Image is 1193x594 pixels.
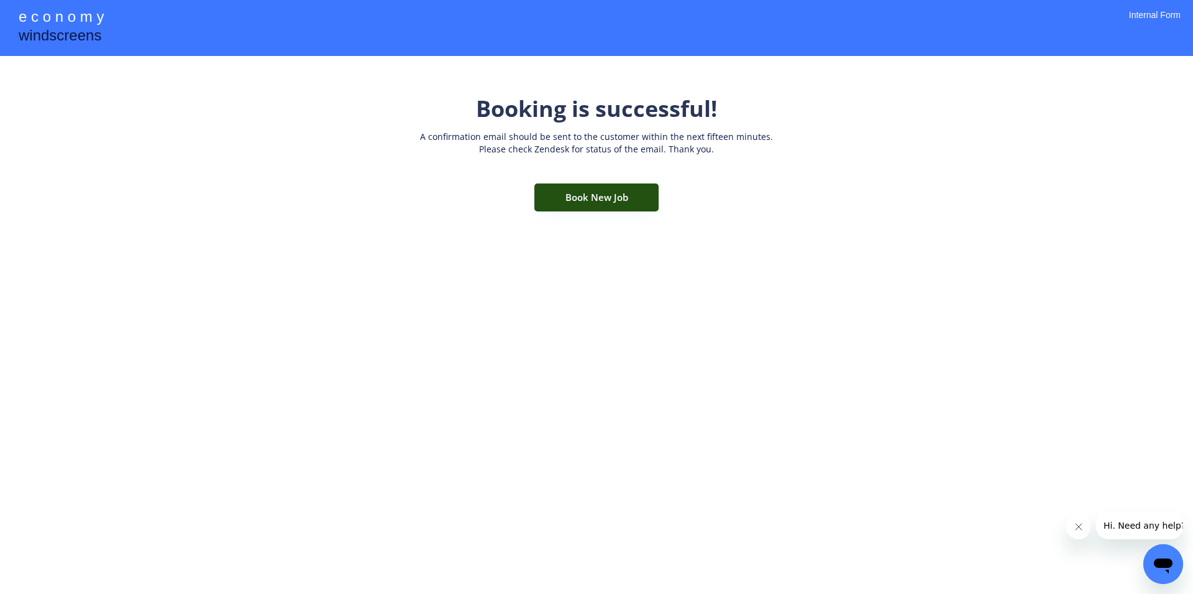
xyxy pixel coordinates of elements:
[1143,544,1183,584] iframe: Button to launch messaging window
[1129,9,1181,37] div: Internal Form
[410,131,783,159] div: A confirmation email should be sent to the customer within the next fifteen minutes. Please check...
[476,93,717,124] div: Booking is successful!
[1096,512,1183,539] iframe: Message from company
[7,9,89,19] span: Hi. Need any help?
[1066,514,1091,539] iframe: Close message
[534,183,659,211] button: Book New Job
[19,6,104,30] div: e c o n o m y
[19,25,101,49] div: windscreens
